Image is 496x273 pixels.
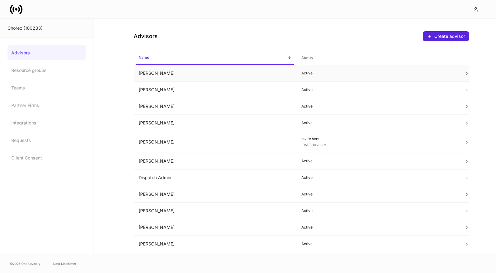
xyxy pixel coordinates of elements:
[301,159,454,164] p: Active
[299,52,457,64] span: Status
[134,153,297,169] td: [PERSON_NAME]
[134,219,297,236] td: [PERSON_NAME]
[301,87,454,92] p: Active
[53,261,76,266] a: Data Disclaimer
[134,65,297,82] td: [PERSON_NAME]
[134,98,297,115] td: [PERSON_NAME]
[134,236,297,252] td: [PERSON_NAME]
[134,115,297,131] td: [PERSON_NAME]
[301,136,454,141] p: Invite sent
[134,33,158,40] h4: Advisors
[8,25,86,31] div: Choreo (100233)
[136,51,294,65] span: Name
[8,115,86,130] a: Integrations
[134,252,297,269] td: [PERSON_NAME]
[134,186,297,203] td: [PERSON_NAME]
[8,133,86,148] a: Requests
[134,131,297,153] td: [PERSON_NAME]
[301,104,454,109] p: Active
[301,55,313,61] h6: Status
[134,203,297,219] td: [PERSON_NAME]
[301,120,454,125] p: Active
[301,192,454,197] p: Active
[134,82,297,98] td: [PERSON_NAME]
[8,98,86,113] a: Partner Firms
[134,169,297,186] td: Dispatch Admin
[8,150,86,165] a: Client Consent
[10,261,41,266] span: © 2025 OneAdvisory
[301,71,454,76] p: Active
[139,54,149,60] h6: Name
[301,143,326,147] span: [DATE] 10:28 AM
[8,80,86,95] a: Teams
[301,175,454,180] p: Active
[301,208,454,213] p: Active
[8,63,86,78] a: Resource groups
[301,241,454,246] p: Active
[301,225,454,230] p: Active
[434,33,465,39] div: Create advisor
[423,31,469,41] button: Create advisor
[8,45,86,60] a: Advisors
